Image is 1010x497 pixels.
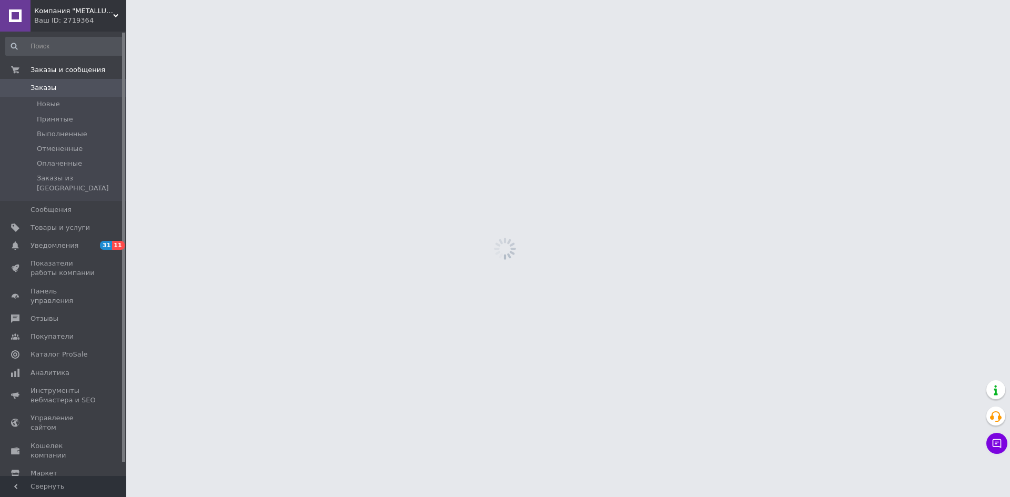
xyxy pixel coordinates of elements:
[31,386,97,405] span: Инструменты вебмастера и SEO
[31,205,72,215] span: Сообщения
[37,129,87,139] span: Выполненные
[31,259,97,278] span: Показатели работы компании
[31,350,87,359] span: Каталог ProSale
[37,144,83,154] span: Отмененные
[5,37,124,56] input: Поиск
[31,83,56,93] span: Заказы
[31,368,69,378] span: Аналитика
[34,16,126,25] div: Ваш ID: 2719364
[31,287,97,306] span: Панель управления
[31,65,105,75] span: Заказы и сообщения
[37,159,82,168] span: Оплаченные
[112,241,124,250] span: 11
[31,441,97,460] span: Кошелек компании
[31,469,57,478] span: Маркет
[31,241,78,250] span: Уведомления
[37,115,73,124] span: Принятые
[986,433,1007,454] button: Чат с покупателем
[34,6,113,16] span: Компания "METALLUCK"
[100,241,112,250] span: 31
[37,99,60,109] span: Новые
[31,332,74,341] span: Покупатели
[31,413,97,432] span: Управление сайтом
[31,223,90,232] span: Товары и услуги
[37,174,123,192] span: Заказы из [GEOGRAPHIC_DATA]
[31,314,58,323] span: Отзывы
